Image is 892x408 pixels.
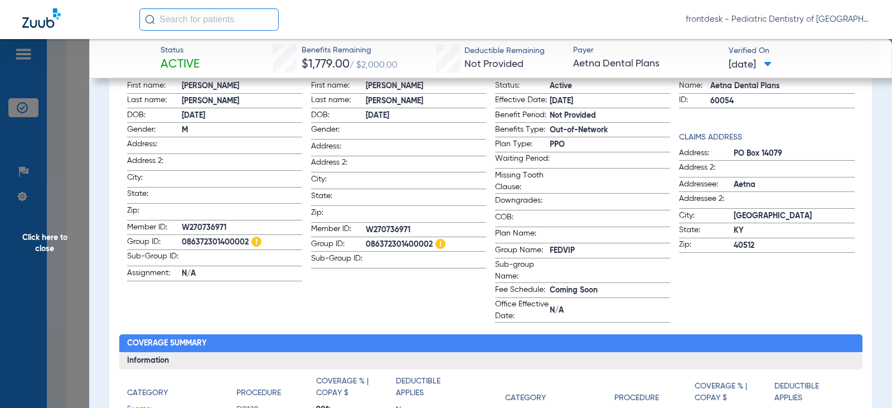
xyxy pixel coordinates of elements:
[734,148,854,160] span: PO Box 14079
[127,376,236,403] app-breakdown-title: Category
[495,195,550,210] span: Downgrades:
[550,139,670,151] span: PPO
[396,376,476,403] app-breakdown-title: Deductible Applies
[710,80,854,92] span: Aetna Dental Plans
[614,392,659,404] h4: Procedure
[127,387,168,399] h4: Category
[836,354,892,408] iframe: Chat Widget
[495,244,550,258] span: Group Name:
[495,170,550,193] span: Missing Tooth Clause:
[311,238,366,252] span: Group ID:
[311,109,366,123] span: DOB:
[182,110,302,122] span: [DATE]
[311,94,366,108] span: Last name:
[236,387,281,399] h4: Procedure
[435,239,445,249] img: Hazard
[139,8,279,31] input: Search for patients
[550,305,670,316] span: N/A
[302,45,397,56] span: Benefits Remaining
[127,172,182,187] span: City:
[311,253,366,268] span: Sub-Group ID:
[686,14,870,25] span: frontdesk - Pediatric Dentistry of [GEOGRAPHIC_DATA][US_STATE] (WR)
[182,268,302,280] span: N/A
[550,245,670,257] span: FEDVIP
[316,376,390,399] h4: Coverage % | Copay $
[127,267,182,281] span: Assignment:
[734,225,854,237] span: KY
[550,285,670,296] span: Coming Soon
[311,174,366,189] span: City:
[22,8,61,28] img: Zuub Logo
[251,237,261,247] img: Hazard
[127,236,182,249] span: Group ID:
[679,179,734,192] span: Addressee:
[464,59,523,69] span: Not Provided
[495,94,550,108] span: Effective Date:
[679,94,710,108] span: ID:
[505,376,614,408] app-breakdown-title: Category
[695,381,769,404] h4: Coverage % | Copay $
[495,284,550,297] span: Fee Schedule:
[182,95,302,107] span: [PERSON_NAME]
[127,222,182,235] span: Member ID:
[495,153,550,168] span: Waiting Period:
[396,376,470,399] h4: Deductible Applies
[145,15,155,25] img: Search Icon
[236,376,316,403] app-breakdown-title: Procedure
[550,80,670,92] span: Active
[182,237,302,248] span: 086372301400002
[350,61,397,70] span: / $2,000.00
[774,381,849,404] h4: Deductible Applies
[495,124,550,137] span: Benefits Type:
[734,179,854,191] span: Aetna
[495,259,550,282] span: Sub-group Name:
[127,94,182,108] span: Last name:
[550,110,670,122] span: Not Provided
[311,141,366,156] span: Address:
[182,80,302,92] span: [PERSON_NAME]
[127,188,182,203] span: State:
[127,80,182,93] span: First name:
[679,193,734,208] span: Addressee 2:
[679,132,854,143] h4: Claims Address
[366,239,486,251] span: 086372301400002
[734,240,854,252] span: 40512
[679,80,710,93] span: Name:
[366,80,486,92] span: [PERSON_NAME]
[729,58,772,72] span: [DATE]
[505,392,546,404] h4: Category
[302,59,350,70] span: $1,779.00
[679,162,734,177] span: Address 2:
[495,299,550,322] span: Office Effective Date:
[311,223,366,237] span: Member ID:
[614,376,694,408] app-breakdown-title: Procedure
[127,251,182,266] span: Sub-Group ID:
[734,210,854,222] span: [GEOGRAPHIC_DATA]
[495,80,550,93] span: Status:
[311,207,366,222] span: Zip:
[366,224,486,236] span: W270736971
[729,45,874,57] span: Verified On
[573,57,719,71] span: Aetna Dental Plans
[774,376,854,408] app-breakdown-title: Deductible Applies
[366,110,486,122] span: [DATE]
[464,45,545,57] span: Deductible Remaining
[182,124,302,136] span: M
[311,80,366,93] span: First name:
[161,45,200,56] span: Status
[679,224,734,238] span: State:
[127,124,182,137] span: Gender:
[679,239,734,252] span: Zip:
[495,109,550,123] span: Benefit Period:
[679,147,734,161] span: Address:
[550,124,670,136] span: Out-of-Network
[127,138,182,153] span: Address:
[119,352,862,370] h3: Information
[695,376,774,408] app-breakdown-title: Coverage % | Copay $
[550,95,670,107] span: [DATE]
[495,228,550,243] span: Plan Name:
[366,95,486,107] span: [PERSON_NAME]
[710,95,854,107] span: 60054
